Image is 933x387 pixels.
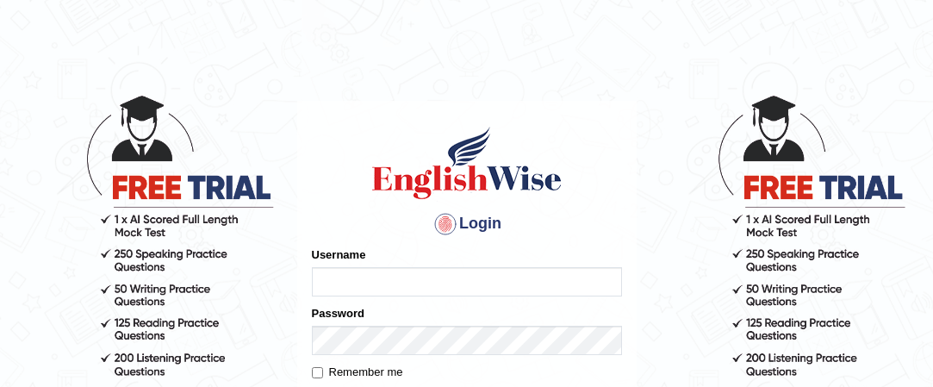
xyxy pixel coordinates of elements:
label: Username [312,247,366,263]
img: Logo of English Wise sign in for intelligent practice with AI [369,124,565,202]
h4: Login [312,210,622,238]
label: Remember me [312,364,403,381]
label: Password [312,305,364,321]
input: Remember me [312,367,323,378]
